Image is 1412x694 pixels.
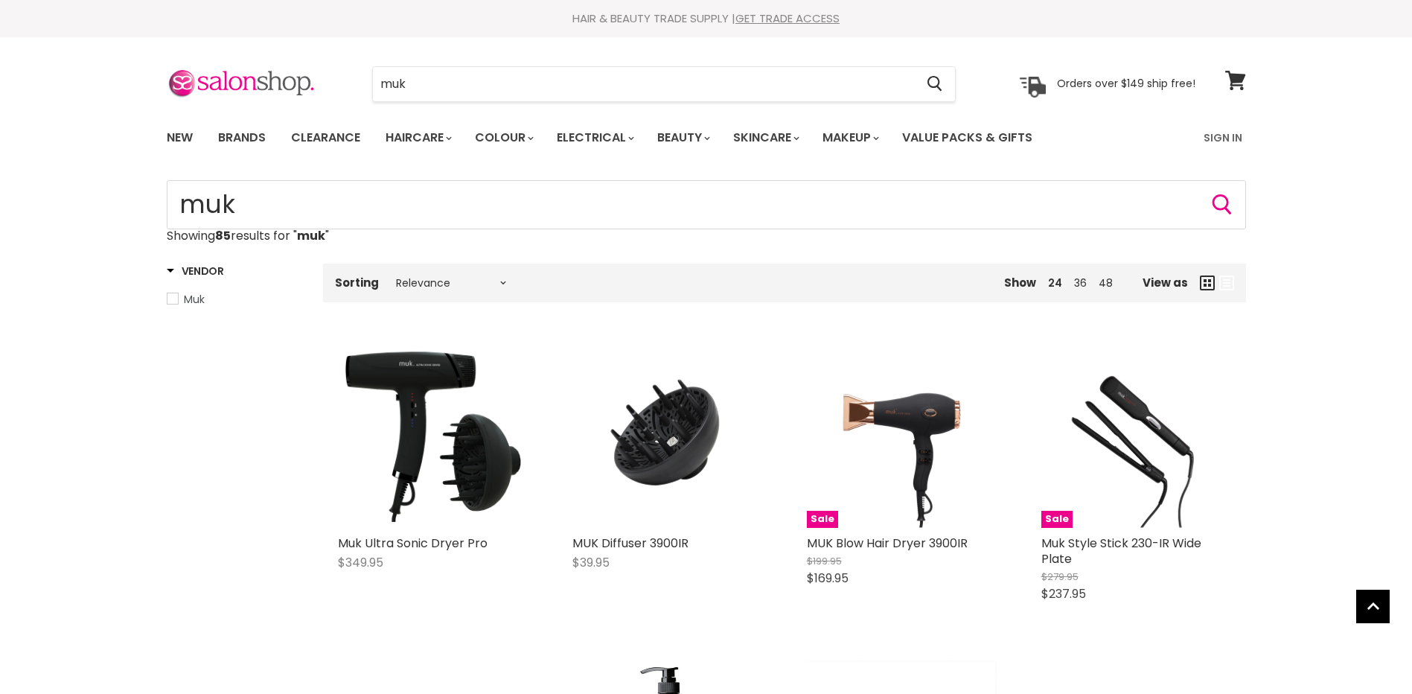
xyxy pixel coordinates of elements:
a: Clearance [280,122,371,153]
a: Skincare [722,122,808,153]
a: 36 [1074,276,1087,290]
a: Colour [464,122,543,153]
span: $237.95 [1041,585,1086,602]
input: Search [167,180,1246,229]
img: MUK Blow Hair Dryer 3900IR [807,338,997,528]
div: HAIR & BEAUTY TRADE SUPPLY | [148,11,1265,26]
img: Muk Style Stick 230-IR Wide Plate [1041,338,1231,528]
ul: Main menu [156,116,1119,159]
span: $199.95 [807,554,842,568]
button: Search [916,67,955,101]
a: Muk Style Stick 230-IR Wide PlateSale [1041,338,1231,528]
span: Muk [184,292,205,307]
p: Showing results for " " [167,229,1246,243]
strong: muk [297,227,325,244]
img: MUK Diffuser 3900IR [572,338,762,528]
form: Product [372,66,956,102]
a: 48 [1099,276,1113,290]
a: Muk Ultra Sonic Dryer Pro [338,535,488,552]
h3: Vendor [167,264,224,278]
a: 24 [1048,276,1062,290]
span: Sale [1041,511,1073,528]
a: Beauty [646,122,719,153]
a: Value Packs & Gifts [891,122,1044,153]
a: Makeup [811,122,888,153]
img: Muk Ultra Sonic Dryer Pro [338,338,528,528]
a: Electrical [546,122,643,153]
a: Muk Style Stick 230-IR Wide Plate [1041,535,1201,567]
span: Show [1004,275,1036,290]
a: MUK Diffuser 3900IR [572,535,689,552]
span: $169.95 [807,570,849,587]
span: $349.95 [338,554,383,571]
a: New [156,122,204,153]
a: MUK Blow Hair Dryer 3900IRSale [807,338,997,528]
label: Sorting [335,276,379,289]
nav: Main [148,116,1265,159]
span: $279.95 [1041,570,1079,584]
button: Search [1210,193,1234,217]
a: Muk [167,291,304,308]
a: MUK Blow Hair Dryer 3900IR [807,535,968,552]
p: Orders over $149 ship free! [1057,77,1195,90]
span: View as [1143,276,1188,289]
strong: 85 [215,227,231,244]
a: Brands [207,122,277,153]
span: $39.95 [572,554,610,571]
input: Search [373,67,916,101]
a: GET TRADE ACCESS [735,10,840,26]
form: Product [167,180,1246,229]
span: Sale [807,511,838,528]
a: Sign In [1195,122,1251,153]
a: Haircare [374,122,461,153]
